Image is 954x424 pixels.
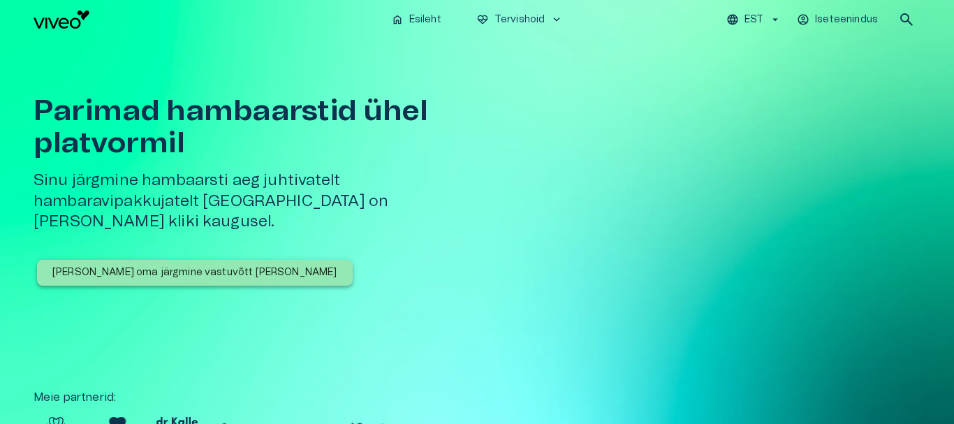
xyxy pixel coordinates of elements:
span: ecg_heart [476,13,489,26]
h1: Parimad hambaarstid ühel platvormil [34,95,486,159]
p: [PERSON_NAME] oma järgmine vastuvõtt [PERSON_NAME] [52,265,337,280]
button: EST [724,10,784,30]
span: keyboard_arrow_down [550,13,563,26]
p: Tervishoid [494,13,545,27]
button: open search modal [893,6,920,34]
p: Esileht [409,13,441,27]
span: home [391,13,404,26]
a: Navigate to homepage [34,10,380,29]
p: Meie partnerid : [34,389,920,406]
p: Iseteenindus [815,13,878,27]
img: Viveo logo [34,10,89,29]
p: EST [744,13,763,27]
button: [PERSON_NAME] oma järgmine vastuvõtt [PERSON_NAME] [37,260,353,286]
button: Iseteenindus [795,10,881,30]
h5: Sinu järgmine hambaarsti aeg juhtivatelt hambaravipakkujatelt [GEOGRAPHIC_DATA] on [PERSON_NAME] ... [34,170,486,232]
button: ecg_heartTervishoidkeyboard_arrow_down [471,10,569,30]
button: homeEsileht [386,10,448,30]
span: search [898,11,915,28]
